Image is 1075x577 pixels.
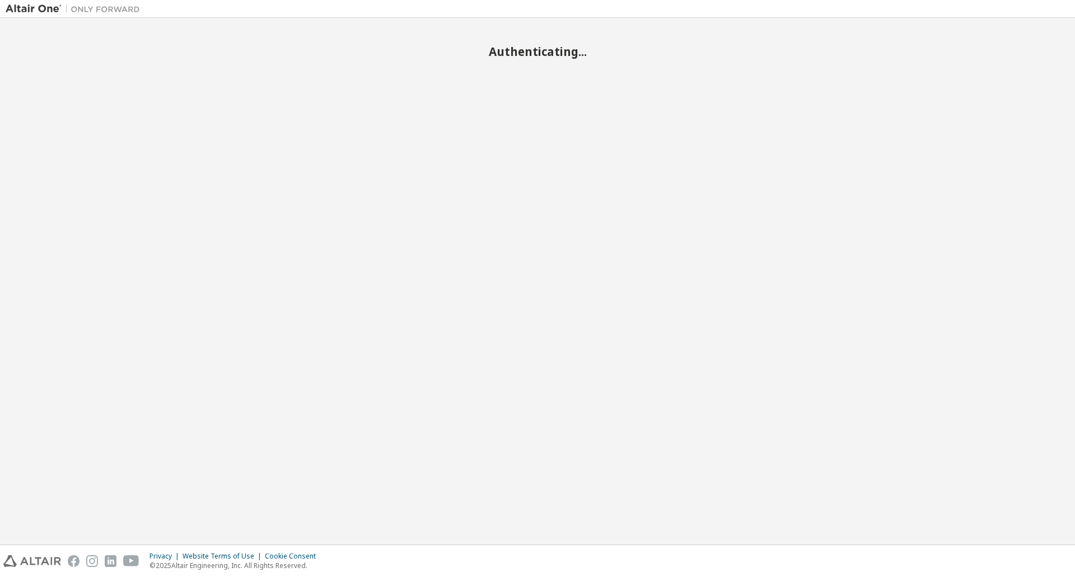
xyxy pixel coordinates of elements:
img: linkedin.svg [105,555,116,567]
img: facebook.svg [68,555,80,567]
p: © 2025 Altair Engineering, Inc. All Rights Reserved. [149,561,322,570]
div: Website Terms of Use [183,552,265,561]
div: Cookie Consent [265,552,322,561]
img: youtube.svg [123,555,139,567]
div: Privacy [149,552,183,561]
img: instagram.svg [86,555,98,567]
img: Altair One [6,3,146,15]
h2: Authenticating... [6,44,1069,59]
img: altair_logo.svg [3,555,61,567]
